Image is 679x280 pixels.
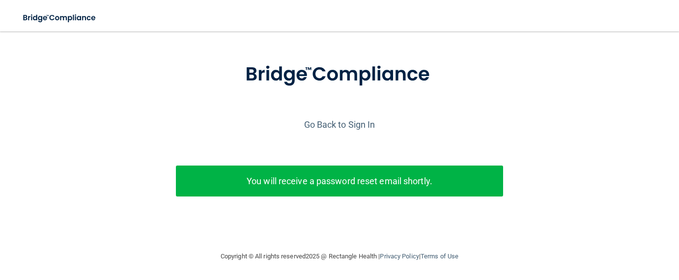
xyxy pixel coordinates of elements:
[380,252,419,260] a: Privacy Policy
[160,241,519,272] div: Copyright © All rights reserved 2025 @ Rectangle Health | |
[15,8,105,28] img: bridge_compliance_login_screen.278c3ca4.svg
[225,49,454,100] img: bridge_compliance_login_screen.278c3ca4.svg
[421,252,458,260] a: Terms of Use
[304,119,375,130] a: Go Back to Sign In
[183,173,496,189] p: You will receive a password reset email shortly.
